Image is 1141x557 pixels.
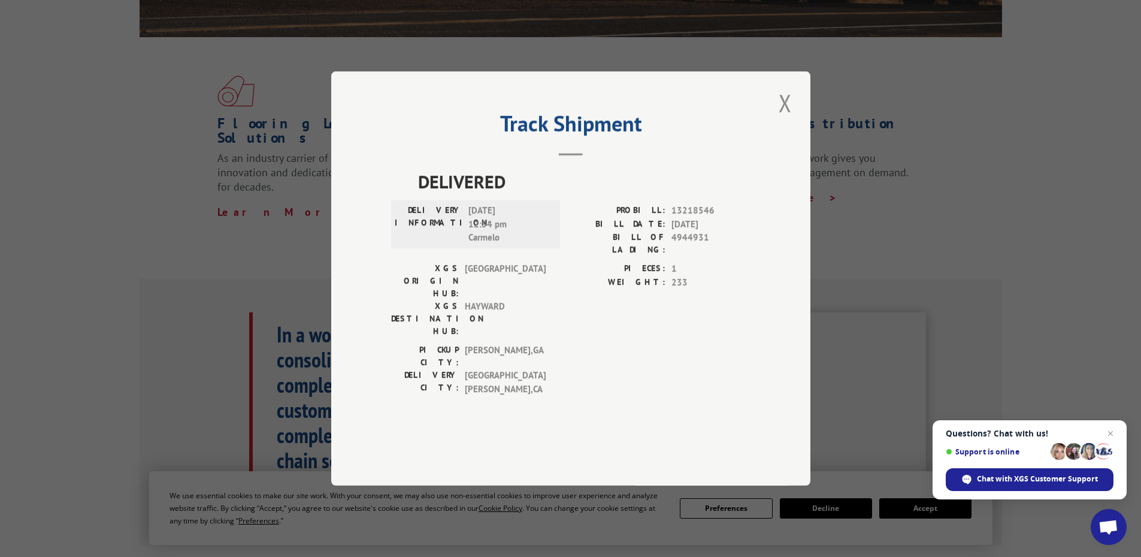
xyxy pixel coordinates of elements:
label: XGS DESTINATION HUB: [391,300,459,338]
label: DELIVERY CITY: [391,369,459,396]
label: BILL OF LADING: [571,231,665,256]
label: PIECES: [571,262,665,276]
span: Support is online [946,447,1046,456]
label: DELIVERY INFORMATION: [395,204,462,245]
h2: Track Shipment [391,115,750,138]
button: Close modal [775,86,795,119]
label: XGS ORIGIN HUB: [391,262,459,300]
span: DELIVERED [418,168,750,195]
span: 233 [671,276,750,290]
span: [GEOGRAPHIC_DATA][PERSON_NAME] , CA [465,369,546,396]
span: [DATE] [671,218,750,231]
span: 1 [671,262,750,276]
span: Chat with XGS Customer Support [977,474,1098,484]
span: Questions? Chat with us! [946,429,1113,438]
label: BILL DATE: [571,218,665,231]
label: PICKUP CITY: [391,344,459,369]
a: Open chat [1091,509,1127,545]
span: [PERSON_NAME] , GA [465,344,546,369]
span: Chat with XGS Customer Support [946,468,1113,491]
span: [GEOGRAPHIC_DATA] [465,262,546,300]
span: [DATE] 12:54 pm Carmelo [468,204,549,245]
span: 13218546 [671,204,750,218]
span: HAYWARD [465,300,546,338]
label: WEIGHT: [571,276,665,290]
label: PROBILL: [571,204,665,218]
span: 4944931 [671,231,750,256]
